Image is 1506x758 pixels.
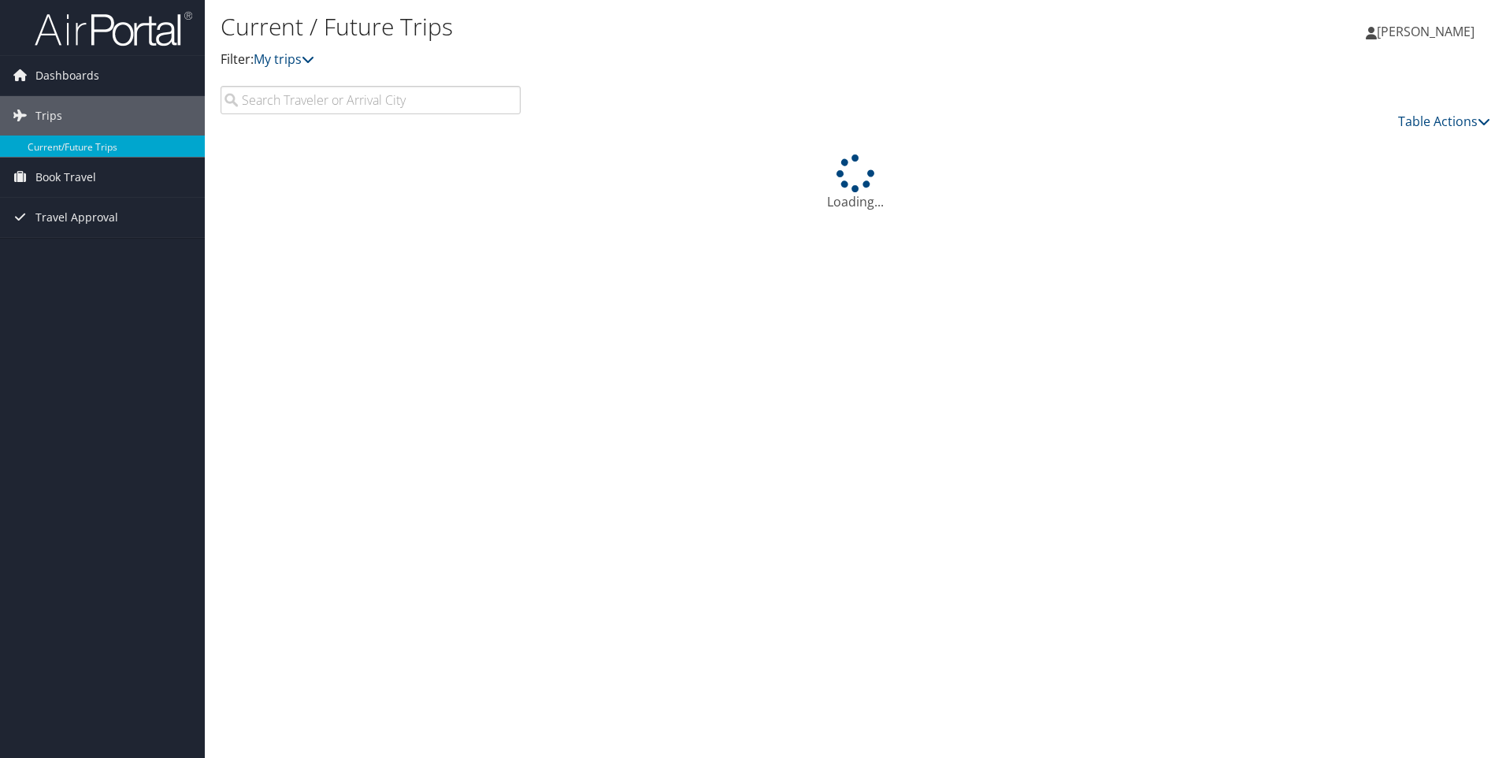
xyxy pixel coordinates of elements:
[254,50,314,68] a: My trips
[35,198,118,237] span: Travel Approval
[221,154,1490,211] div: Loading...
[35,10,192,47] img: airportal-logo.png
[1398,113,1490,130] a: Table Actions
[1377,23,1474,40] span: [PERSON_NAME]
[221,86,521,114] input: Search Traveler or Arrival City
[1366,8,1490,55] a: [PERSON_NAME]
[35,158,96,197] span: Book Travel
[35,56,99,95] span: Dashboards
[35,96,62,136] span: Trips
[221,10,1067,43] h1: Current / Future Trips
[221,50,1067,70] p: Filter:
